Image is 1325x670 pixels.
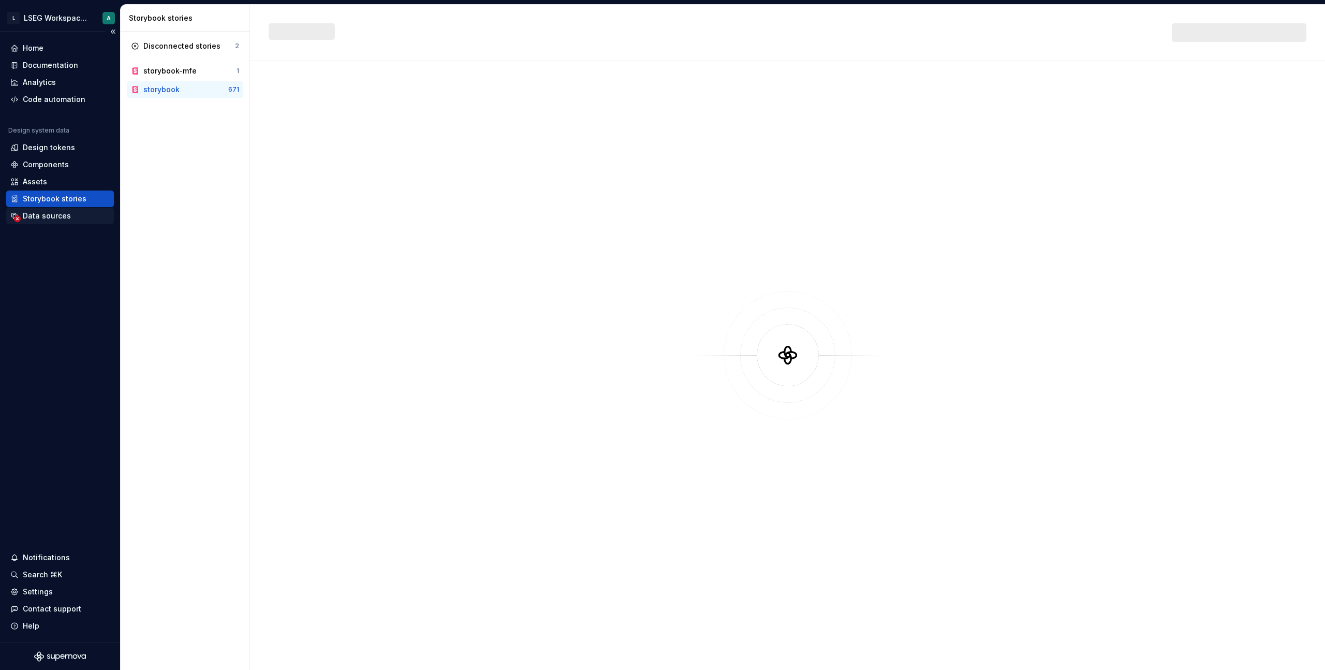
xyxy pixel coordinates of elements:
a: storybook671 [127,81,243,98]
button: Contact support [6,601,114,617]
div: 2 [235,42,239,50]
svg: Supernova Logo [34,651,86,662]
div: storybook-mfe [143,66,197,76]
div: 671 [228,85,239,94]
div: Design tokens [23,142,75,153]
div: Help [23,621,39,631]
div: Components [23,159,69,170]
div: Home [23,43,43,53]
button: Search ⌘K [6,566,114,583]
a: Documentation [6,57,114,74]
a: Settings [6,584,114,600]
div: Storybook stories [23,194,86,204]
div: Assets [23,177,47,187]
div: Notifications [23,552,70,563]
a: storybook-mfe1 [127,63,243,79]
div: L [7,12,20,24]
a: Assets [6,173,114,190]
div: Data sources [23,211,71,221]
div: Search ⌘K [23,570,62,580]
div: Design system data [8,126,69,135]
a: Code automation [6,91,114,108]
a: Components [6,156,114,173]
button: Help [6,618,114,634]
div: storybook [143,84,180,95]
div: Documentation [23,60,78,70]
button: Notifications [6,549,114,566]
a: Disconnected stories2 [127,38,243,54]
button: LLSEG Workspace Design SystemA [2,7,118,29]
div: Code automation [23,94,85,105]
a: Home [6,40,114,56]
a: Analytics [6,74,114,91]
div: Disconnected stories [143,41,220,51]
div: LSEG Workspace Design System [24,13,90,23]
a: Design tokens [6,139,114,156]
button: Collapse sidebar [106,24,120,39]
div: Settings [23,587,53,597]
div: 1 [237,67,239,75]
a: Data sources [6,208,114,224]
div: Contact support [23,604,81,614]
div: Analytics [23,77,56,88]
div: A [107,14,111,22]
a: Storybook stories [6,191,114,207]
div: Storybook stories [129,13,245,23]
